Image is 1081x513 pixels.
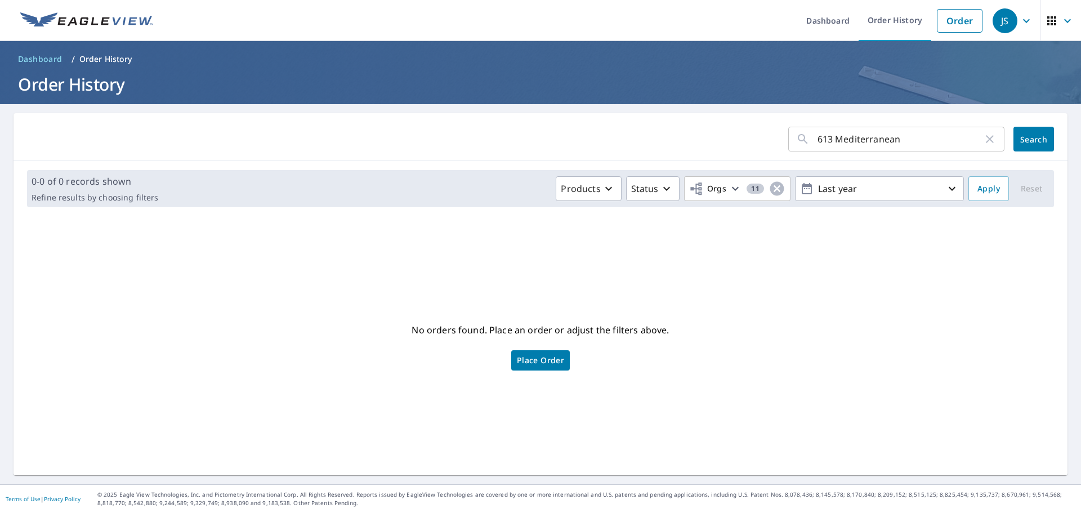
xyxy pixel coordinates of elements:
img: EV Logo [20,12,153,29]
button: Products [556,176,621,201]
p: Refine results by choosing filters [32,193,158,203]
span: Search [1022,134,1045,145]
input: Address, Report #, Claim ID, etc. [818,123,983,155]
nav: breadcrumb [14,50,1067,68]
div: JS [993,8,1017,33]
p: | [6,496,81,502]
p: No orders found. Place an order or adjust the filters above. [412,321,669,339]
p: Products [561,182,600,195]
span: Dashboard [18,53,62,65]
span: Place Order [517,358,564,363]
button: Status [626,176,680,201]
p: 0-0 of 0 records shown [32,175,158,188]
li: / [72,52,75,66]
p: © 2025 Eagle View Technologies, Inc. and Pictometry International Corp. All Rights Reserved. Repo... [97,490,1075,507]
a: Place Order [511,350,570,371]
p: Last year [814,179,945,199]
p: Order History [79,53,132,65]
h1: Order History [14,73,1067,96]
button: Search [1013,127,1054,151]
button: Apply [968,176,1009,201]
span: Orgs [689,182,727,196]
span: 11 [747,185,764,193]
p: Status [631,182,659,195]
a: Order [937,9,982,33]
a: Privacy Policy [44,495,81,503]
button: Last year [795,176,964,201]
span: Apply [977,182,1000,196]
a: Dashboard [14,50,67,68]
a: Terms of Use [6,495,41,503]
button: Orgs11 [684,176,790,201]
